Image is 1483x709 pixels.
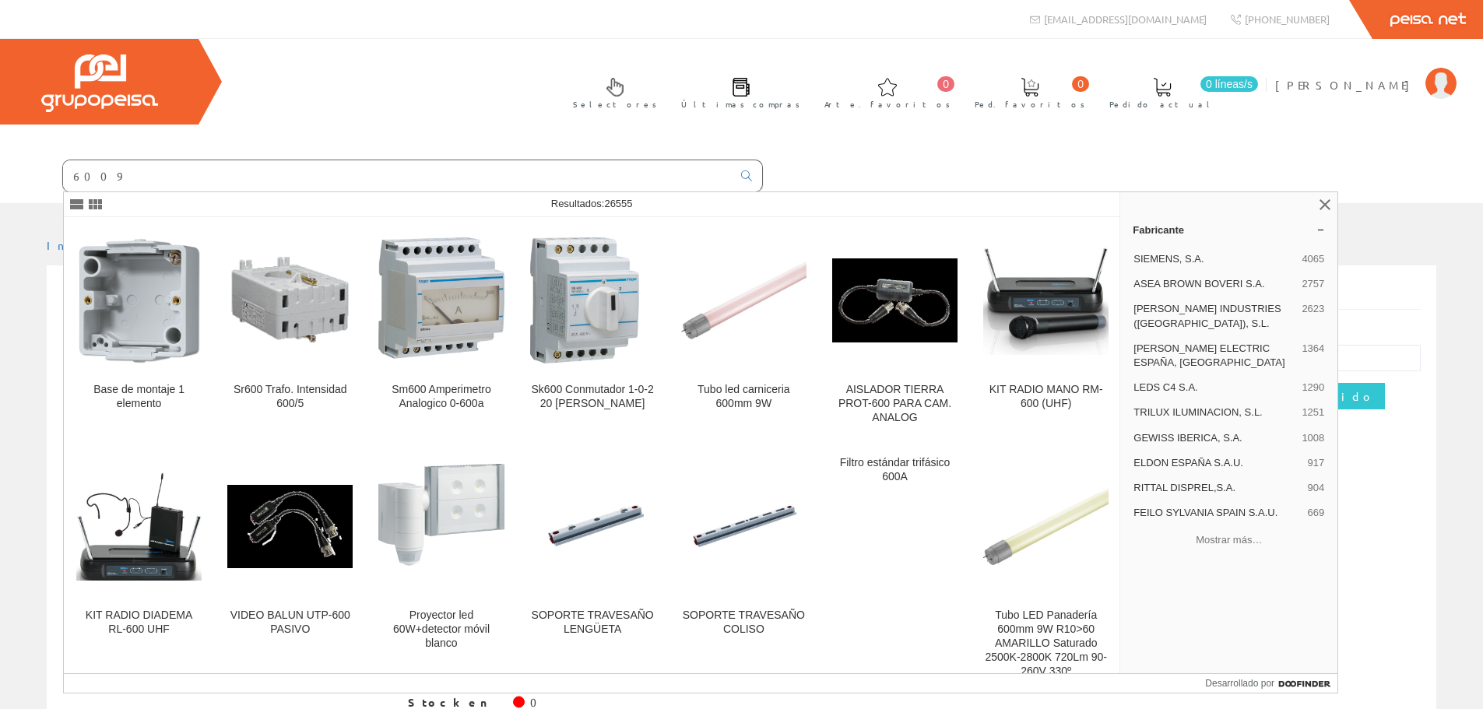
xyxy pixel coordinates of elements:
[1133,456,1301,470] span: ELDON ESPAÑA S.A.U.
[64,444,214,697] a: KIT RADIO DIADEMA RL-600 UHF KIT RADIO DIADEMA RL-600 UHF
[1133,481,1301,495] span: RITTAL DISPREL,S.A.
[832,258,958,342] img: AISLADOR TIERRA PROT-600 PARA CAM. ANALOG
[1077,78,1084,90] font: 0
[518,444,668,697] a: SOPORTE TRAVESAÑO LENGÜETA SOPORTE TRAVESAÑO LENGÜETA
[1245,12,1330,26] font: [PHONE_NUMBER]
[1302,277,1324,291] span: 2757
[1133,405,1295,419] span: TRILUX ILUMINACION, S.L.
[530,609,655,637] div: SOPORTE TRAVESAÑO LENGÜETA
[1206,78,1253,90] font: 0 líneas/s
[1302,431,1324,445] span: 1008
[681,98,800,110] font: Últimas compras
[557,65,665,118] a: Selectores
[518,218,668,443] a: Sk600 Conmutador 1-0-2 20 Hager Sk600 Conmutador 1-0-2 20 [PERSON_NAME]
[669,218,819,443] a: Tubo led carniceria 600mm 9W Tubo led carniceria 600mm 9W
[666,65,808,118] a: Últimas compras
[1275,65,1457,79] a: [PERSON_NAME]
[1120,217,1337,242] a: Fabricante
[820,218,970,443] a: AISLADOR TIERRA PROT-600 PARA CAM. ANALOG AISLADOR TIERRA PROT-600 PARA CAM. ANALOG
[824,98,951,110] font: Arte. favoritos
[971,218,1121,443] a: KIT RADIO MANO RM-600 (UHF) KIT RADIO MANO RM-600 (UHF)
[1133,252,1295,266] span: SIEMENS, S.A.
[1302,381,1324,395] span: 1290
[530,383,655,411] div: Sk600 Conmutador 1-0-2 20 [PERSON_NAME]
[227,237,353,363] img: Sr600 Trafo. Intensidad 600/5
[573,98,657,110] font: Selectores
[378,237,504,363] img: Sm600 Amperimetro Analogico 0-600a
[64,218,214,443] a: Base de montaje 1 elemento Base de montaje 1 elemento
[669,444,819,697] a: SOPORTE TRAVESAÑO COLISO SOPORTE TRAVESAÑO COLISO
[378,609,504,651] div: Proyector led 60W+detector móvil blanco
[366,444,516,697] a: Proyector led 60W+detector móvil blanco Proyector led 60W+detector móvil blanco
[76,472,202,581] img: KIT RADIO DIADEMA RL-600 UHF
[832,456,958,484] div: Filtro estándar trifásico 600A
[227,485,353,568] img: VIDEO BALUN UTP-600 PASIVO
[820,444,970,697] a: Filtro estándar trifásico 600A
[378,464,504,589] img: Proyector led 60W+detector móvil blanco
[76,383,202,411] div: Base de montaje 1 elemento
[47,238,113,252] a: Inicio
[1133,277,1295,291] span: ASEA BROWN BOVERI S.A.
[681,383,807,411] div: Tubo led carniceria 600mm 9W
[1044,12,1207,26] font: [EMAIL_ADDRESS][DOMAIN_NAME]
[1308,456,1325,470] span: 917
[530,237,655,363] img: Sk600 Conmutador 1-0-2 20 Hager
[1126,527,1331,553] button: Mostrar más…
[943,78,949,90] font: 0
[530,695,546,709] font: 0
[1308,506,1325,520] span: 669
[681,609,807,637] div: SOPORTE TRAVESAÑO COLISO
[1133,342,1295,370] span: [PERSON_NAME] ELECTRIC ESPAÑA, [GEOGRAPHIC_DATA]
[983,246,1109,356] img: KIT RADIO MANO RM-600 (UHF)
[1133,506,1301,520] span: FEILO SYLVANIA SPAIN S.A.U.
[366,218,516,443] a: Sm600 Amperimetro Analogico 0-600a Sm600 Amperimetro Analogico 0-600a
[227,609,353,637] div: VIDEO BALUN UTP-600 PASIVO
[551,198,633,209] span: Resultados:
[530,464,655,589] img: SOPORTE TRAVESAÑO LENGÜETA
[1109,98,1215,110] font: Pedido actual
[1302,252,1324,266] span: 4065
[983,609,1109,679] div: Tubo LED Panadería 600mm 9W R10>60 AMARILLO Saturado 2500K-2800K 720Lm 90-260V 330º
[63,160,732,191] input: Buscar ...
[1302,405,1324,419] span: 1251
[975,98,1085,110] font: Ped. favoritos
[1133,302,1295,330] span: [PERSON_NAME] INDUSTRIES ([GEOGRAPHIC_DATA]), S.L.
[215,218,365,443] a: Sr600 Trafo. Intensidad 600/5 Sr600 Trafo. Intensidad 600/5
[1308,481,1325,495] span: 904
[215,444,365,697] a: VIDEO BALUN UTP-600 PASIVO VIDEO BALUN UTP-600 PASIVO
[681,464,807,589] img: SOPORTE TRAVESAÑO COLISO
[1133,381,1295,395] span: LEDS C4 S.A.
[1205,674,1337,693] a: Desarrollado por
[681,261,807,339] img: Tubo led carniceria 600mm 9W
[983,383,1109,411] div: KIT RADIO MANO RM-600 (UHF)
[378,383,504,411] div: Sm600 Amperimetro Analogico 0-600a
[1302,342,1324,370] span: 1364
[1275,78,1418,92] font: [PERSON_NAME]
[983,488,1109,565] img: Tubo LED Panadería 600mm 9W R10>60 AMARILLO Saturado 2500K-2800K 720Lm 90-260V 330º
[832,383,958,425] div: AISLADOR TIERRA PROT-600 PARA CAM. ANALOG
[1133,431,1295,445] span: GEWISS IBERICA, S.A.
[41,54,158,112] img: Grupo Peisa
[76,609,202,637] div: KIT RADIO DIADEMA RL-600 UHF
[227,383,353,411] div: Sr600 Trafo. Intensidad 600/5
[1302,302,1324,330] span: 2623
[971,444,1121,697] a: Tubo LED Panadería 600mm 9W R10>60 AMARILLO Saturado 2500K-2800K 720Lm 90-260V 330º Tubo LED Pana...
[604,198,632,209] span: 26555
[76,237,202,363] img: Base de montaje 1 elemento
[1205,678,1274,689] font: Desarrollado por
